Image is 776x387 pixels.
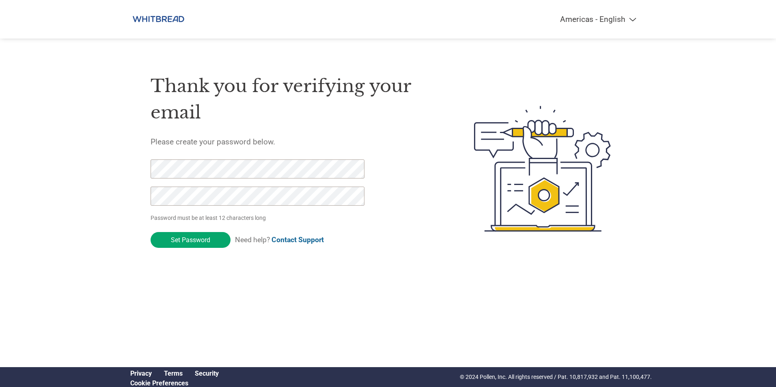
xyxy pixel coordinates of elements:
a: Security [195,370,219,377]
h1: Thank you for verifying your email [151,73,435,125]
span: Need help? [235,236,324,244]
a: Privacy [130,370,152,377]
p: © 2024 Pollen, Inc. All rights reserved / Pat. 10,817,932 and Pat. 11,100,477. [460,373,652,381]
input: Set Password [151,232,231,248]
a: Cookie Preferences, opens a dedicated popup modal window [130,379,188,387]
img: Whitbread [124,8,193,30]
h5: Please create your password below. [151,137,435,146]
a: Terms [164,370,183,377]
p: Password must be at least 12 characters long [151,214,367,222]
a: Contact Support [272,236,324,244]
img: create-password [459,61,626,276]
div: Open Cookie Preferences Modal [124,379,225,387]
